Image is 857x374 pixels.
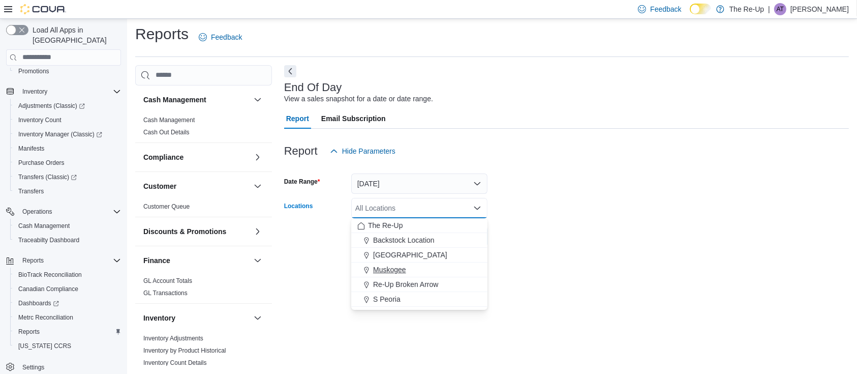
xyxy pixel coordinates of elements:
button: S Peoria [351,292,487,307]
span: Inventory by Product Historical [143,347,226,355]
h3: End Of Day [284,81,342,94]
div: Choose from the following options [351,218,487,307]
button: Inventory [143,313,250,323]
span: Dark Mode [690,14,690,15]
button: Operations [2,205,125,219]
a: Dashboards [14,297,63,309]
label: Date Range [284,178,320,186]
span: Metrc Reconciliation [18,313,73,322]
span: The Re-Up [368,220,403,231]
button: Settings [2,359,125,374]
span: Operations [22,208,52,216]
h3: Compliance [143,152,183,162]
span: Adjustments (Classic) [18,102,85,110]
button: [DATE] [351,174,487,194]
span: Manifests [14,142,121,155]
span: Inventory Count [18,116,62,124]
button: Finance [252,254,264,267]
span: Washington CCRS [14,340,121,352]
span: Reports [22,256,44,265]
label: Locations [284,202,313,210]
span: Inventory Adjustments [143,334,203,342]
a: BioTrack Reconciliation [14,269,86,281]
button: Reports [18,254,48,267]
p: The Re-Up [729,3,764,15]
a: Traceabilty Dashboard [14,234,83,246]
a: Reports [14,326,44,338]
a: Feedback [195,27,246,47]
span: Report [286,108,309,129]
button: The Re-Up [351,218,487,233]
button: Inventory [18,85,51,98]
a: GL Account Totals [143,277,192,284]
span: BioTrack Reconciliation [14,269,121,281]
button: Traceabilty Dashboard [10,233,125,247]
a: Cash Management [143,117,195,124]
span: BioTrack Reconciliation [18,271,82,279]
button: Manifests [10,141,125,156]
div: Cash Management [135,114,272,142]
button: Next [284,65,296,77]
h3: Finance [143,255,170,266]
button: BioTrack Reconciliation [10,268,125,282]
span: Dashboards [14,297,121,309]
button: Discounts & Promotions [143,226,250,237]
span: Email Subscription [321,108,386,129]
a: Inventory Count [14,114,66,126]
a: Inventory Count Details [143,359,207,366]
div: Aubrey Turner [774,3,786,15]
span: Inventory [22,88,47,96]
span: Reports [18,328,40,336]
a: Adjustments (Classic) [14,100,89,112]
button: Compliance [252,151,264,163]
span: Canadian Compliance [14,283,121,295]
div: Finance [135,275,272,303]
a: Settings [18,361,48,373]
span: Reports [18,254,121,267]
span: Inventory Count Details [143,359,207,367]
button: Cash Management [10,219,125,233]
span: Promotions [18,67,49,75]
span: Settings [18,360,121,373]
a: GL Transactions [143,290,188,297]
input: Dark Mode [690,4,711,14]
a: Cash Out Details [143,129,190,136]
button: Hide Parameters [326,141,400,161]
button: Reports [2,253,125,268]
span: Inventory Manager (Classic) [14,128,121,140]
button: Finance [143,255,250,266]
a: Purchase Orders [14,157,69,169]
a: Inventory Manager (Classic) [14,128,106,140]
button: [GEOGRAPHIC_DATA] [351,248,487,263]
span: Canadian Compliance [18,285,78,293]
button: Muskogee [351,263,487,277]
div: Customer [135,200,272,217]
span: Feedback [211,32,242,42]
h3: Report [284,145,318,157]
button: Reports [10,325,125,339]
a: Transfers (Classic) [10,170,125,184]
a: Manifests [14,142,48,155]
button: Cash Management [143,95,250,105]
p: [PERSON_NAME] [790,3,849,15]
button: Metrc Reconciliation [10,310,125,325]
button: Cash Management [252,94,264,106]
span: Operations [18,206,121,218]
button: Canadian Compliance [10,282,125,296]
span: Hide Parameters [342,146,395,156]
span: Feedback [650,4,681,14]
span: Manifests [18,145,44,153]
span: S Peoria [373,294,401,304]
h1: Reports [135,24,189,44]
span: Settings [22,363,44,371]
span: Purchase Orders [14,157,121,169]
span: Metrc Reconciliation [14,311,121,324]
a: Promotions [14,65,53,77]
div: View a sales snapshot for a date or date range. [284,94,433,104]
span: Inventory [18,85,121,98]
button: Promotions [10,64,125,78]
span: Transfers (Classic) [14,171,121,183]
a: Transfers (Classic) [14,171,81,183]
a: Metrc Reconciliation [14,311,77,324]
